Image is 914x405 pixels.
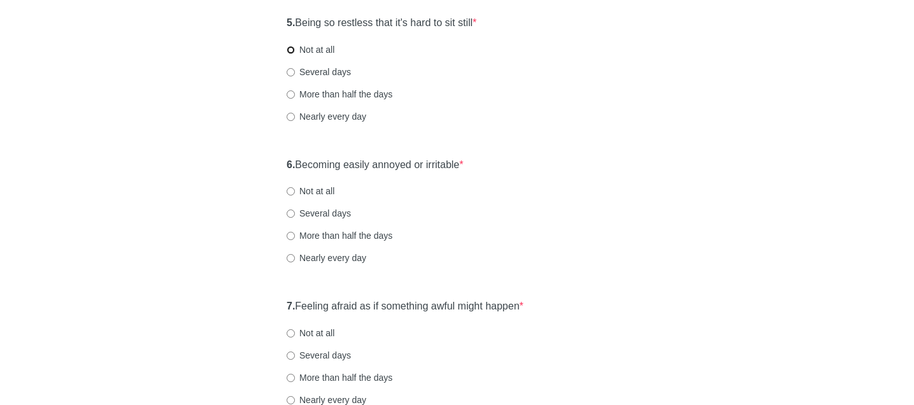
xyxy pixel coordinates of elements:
strong: 7. [287,301,295,311]
label: Not at all [287,327,334,339]
label: More than half the days [287,88,392,101]
label: Feeling afraid as if something awful might happen [287,299,524,314]
strong: 6. [287,159,295,170]
label: Becoming easily annoyed or irritable [287,158,464,173]
input: Not at all [287,46,295,54]
input: Nearly every day [287,113,295,121]
input: Several days [287,210,295,218]
input: More than half the days [287,232,295,240]
label: Nearly every day [287,252,366,264]
input: More than half the days [287,374,295,382]
label: Several days [287,66,351,78]
label: More than half the days [287,229,392,242]
input: Several days [287,352,295,360]
input: Not at all [287,187,295,195]
label: Being so restless that it's hard to sit still [287,16,476,31]
input: Several days [287,68,295,76]
label: Several days [287,207,351,220]
label: Nearly every day [287,110,366,123]
input: More than half the days [287,90,295,99]
label: More than half the days [287,371,392,384]
label: Not at all [287,43,334,56]
input: Not at all [287,329,295,337]
input: Nearly every day [287,254,295,262]
label: Not at all [287,185,334,197]
label: Several days [287,349,351,362]
input: Nearly every day [287,396,295,404]
strong: 5. [287,17,295,28]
